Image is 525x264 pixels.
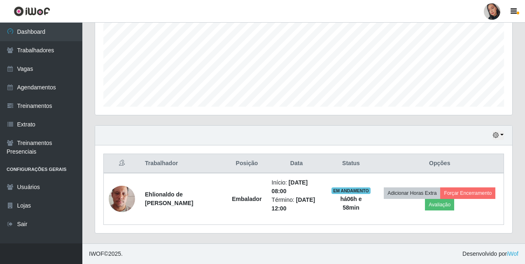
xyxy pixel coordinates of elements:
th: Posição [227,154,266,173]
a: iWof [507,250,518,257]
th: Opções [376,154,504,173]
button: Avaliação [425,199,454,210]
span: EM ANDAMENTO [331,187,371,194]
strong: Embalador [232,196,261,202]
th: Status [326,154,376,173]
th: Trabalhador [140,154,227,173]
li: Término: [272,196,322,213]
li: Início: [272,178,322,196]
strong: há 06 h e 58 min [340,196,362,211]
span: Desenvolvido por [462,250,518,258]
strong: Ehlionaldo de [PERSON_NAME] [145,191,193,206]
time: [DATE] 08:00 [272,179,308,194]
span: IWOF [89,250,104,257]
button: Adicionar Horas Extra [384,187,440,199]
span: © 2025 . [89,250,123,258]
img: CoreUI Logo [14,6,50,16]
img: 1675087680149.jpeg [109,175,135,222]
th: Data [267,154,327,173]
button: Forçar Encerramento [440,187,495,199]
